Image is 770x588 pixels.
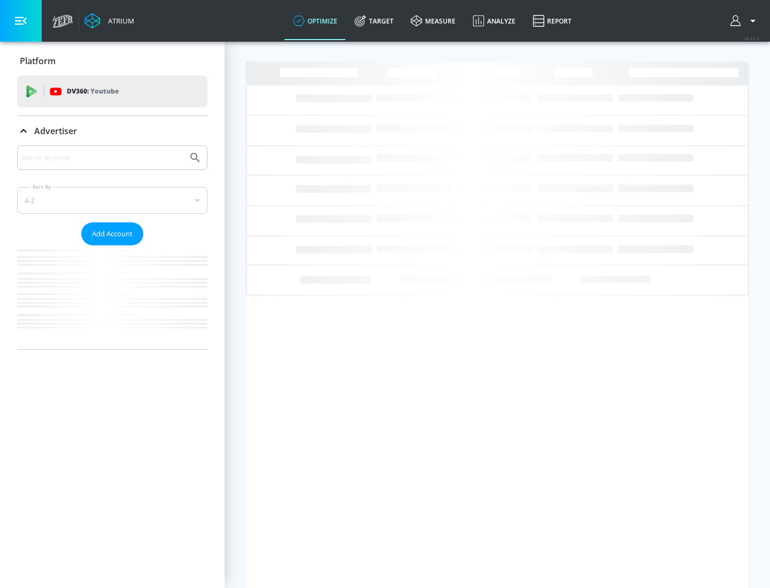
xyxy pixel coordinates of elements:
a: Atrium [84,13,134,29]
span: v 4.22.2 [744,35,759,41]
button: Add Account [81,222,143,245]
span: Add Account [92,228,133,240]
div: Advertiser [17,145,207,349]
div: Advertiser [17,116,207,146]
div: Atrium [104,16,134,26]
a: Analyze [464,2,524,40]
div: Platform [17,46,207,76]
a: measure [402,2,464,40]
a: Target [346,2,402,40]
div: A-Z [17,187,207,214]
nav: list of Advertiser [17,245,207,349]
a: Report [524,2,580,40]
div: DV360: Youtube [17,75,207,107]
p: DV360: [67,86,119,97]
input: Search by name [21,151,183,165]
p: Youtube [90,86,119,97]
p: Advertiser [34,125,77,137]
p: Platform [20,55,56,67]
a: optimize [284,2,346,40]
label: Sort By [30,183,53,190]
